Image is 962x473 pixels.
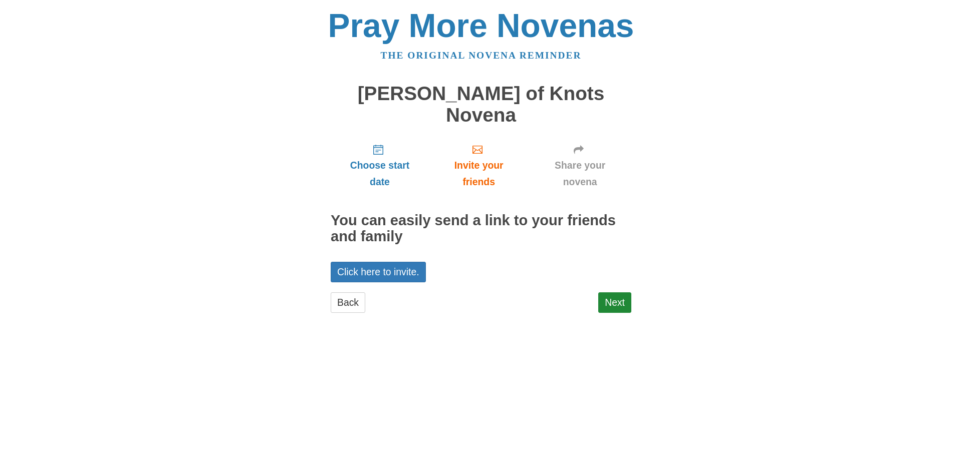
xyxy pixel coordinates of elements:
span: Share your novena [539,157,621,190]
a: Click here to invite. [331,262,426,282]
span: Invite your friends [439,157,519,190]
a: Pray More Novenas [328,7,634,44]
a: The original novena reminder [381,50,582,61]
h1: [PERSON_NAME] of Knots Novena [331,83,631,126]
h2: You can easily send a link to your friends and family [331,213,631,245]
a: Invite your friends [429,136,529,195]
a: Back [331,292,365,313]
span: Choose start date [341,157,419,190]
a: Next [598,292,631,313]
a: Choose start date [331,136,429,195]
a: Share your novena [529,136,631,195]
